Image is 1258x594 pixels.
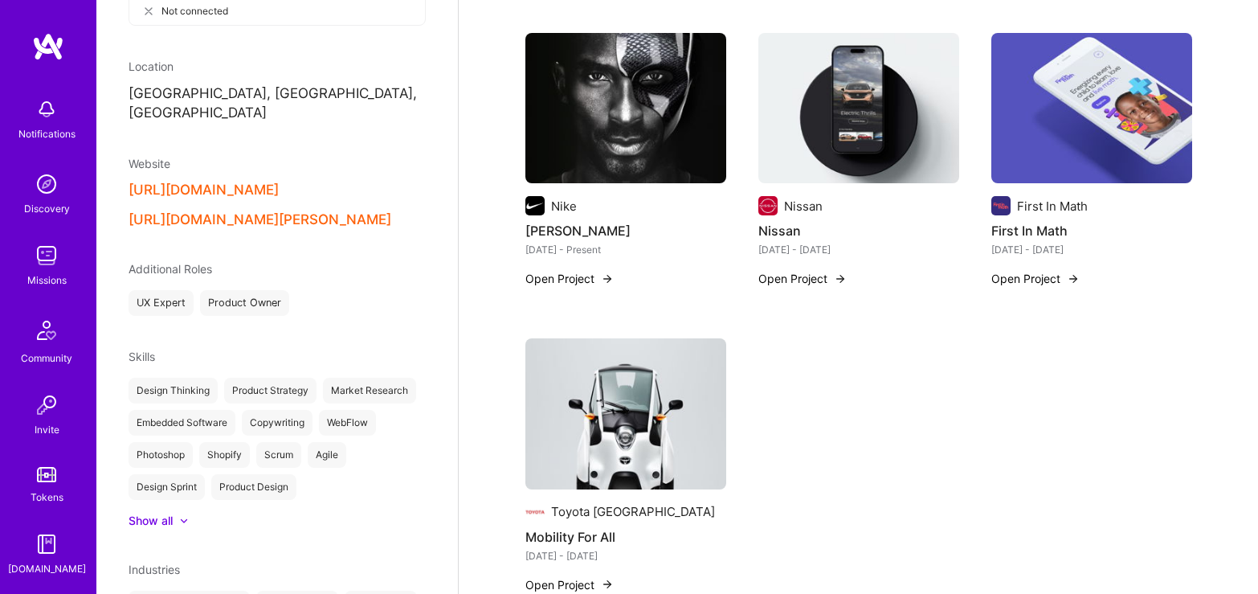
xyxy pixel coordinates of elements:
h4: Mobility For All [525,526,726,547]
div: [DOMAIN_NAME] [8,560,86,577]
div: Toyota [GEOGRAPHIC_DATA] [551,503,715,520]
div: Embedded Software [129,410,235,436]
img: arrow-right [1067,272,1080,285]
div: Product Design [211,474,296,500]
div: Show all [129,513,173,529]
div: Nissan [784,198,823,215]
div: Nike [551,198,577,215]
button: [URL][DOMAIN_NAME][PERSON_NAME] [129,211,391,228]
img: arrow-right [601,272,614,285]
div: Tokens [31,489,63,506]
img: teamwork [31,240,63,272]
span: Not connected [161,2,228,19]
img: tokens [37,467,56,482]
img: Company logo [525,502,545,522]
img: logo [32,32,64,61]
div: [DATE] - Present [525,241,726,258]
div: First In Math [1017,198,1088,215]
div: Design Sprint [129,474,205,500]
img: First In Math [991,33,1192,184]
button: [URL][DOMAIN_NAME] [129,182,279,199]
div: WebFlow [319,410,376,436]
i: icon CloseGray [142,5,155,18]
div: Location [129,58,426,75]
img: arrow-right [834,272,847,285]
button: Open Project [758,270,847,287]
img: Company logo [758,196,778,215]
button: Open Project [525,576,614,593]
div: Scrum [256,442,301,468]
h4: Nissan [758,220,959,241]
div: Invite [35,421,59,438]
img: discovery [31,168,63,200]
img: bell [31,93,63,125]
div: Design Thinking [129,378,218,404]
span: Website [129,157,170,170]
div: Photoshop [129,442,193,468]
div: [DATE] - [DATE] [991,241,1192,258]
div: Copywriting [242,410,312,436]
img: Nissan [758,33,959,184]
div: UX Expert [129,290,194,316]
div: [DATE] - [DATE] [758,241,959,258]
div: [DATE] - [DATE] [525,547,726,564]
img: Company logo [991,196,1011,215]
p: [GEOGRAPHIC_DATA], [GEOGRAPHIC_DATA], [GEOGRAPHIC_DATA] [129,84,426,123]
span: Industries [129,563,180,576]
span: Skills [129,350,155,363]
button: Open Project [525,270,614,287]
div: Agile [308,442,346,468]
div: Community [21,350,72,367]
img: Mobility For All [525,338,726,490]
span: Additional Roles [129,262,212,276]
div: Notifications [18,125,76,142]
div: Product Strategy [224,378,317,404]
div: Discovery [24,200,70,217]
img: Invite [31,389,63,421]
div: Market Research [323,378,416,404]
h4: [PERSON_NAME] [525,220,726,241]
img: arrow-right [601,578,614,591]
img: Community [27,311,66,350]
div: Shopify [199,442,250,468]
img: Company logo [525,196,545,215]
img: Kobe XI [525,33,726,184]
div: Missions [27,272,67,289]
div: Product Owner [200,290,289,316]
button: Open Project [991,270,1080,287]
img: guide book [31,528,63,560]
h4: First In Math [991,220,1192,241]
